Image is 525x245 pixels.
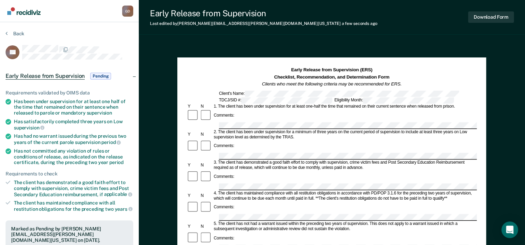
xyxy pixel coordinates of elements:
[14,180,133,197] div: The client has demonstrated a good faith effort to comply with supervision, crime victim fees and...
[6,30,24,37] button: Back
[213,144,235,149] div: Comments:
[200,193,213,198] div: N
[200,104,213,109] div: N
[213,236,235,241] div: Comments:
[274,74,389,80] strong: Checklist, Recommendation, and Determination Form
[109,160,124,165] span: period
[213,174,235,180] div: Comments:
[218,97,333,103] div: TDCJ/SID #:
[200,163,213,168] div: N
[14,148,133,165] div: Has not committed any violation of rules or conditions of release, as indicated on the release ce...
[333,97,455,103] div: Eligibility Month:
[150,21,378,26] div: Last edited by [PERSON_NAME][EMAIL_ADDRESS][PERSON_NAME][DOMAIN_NAME][US_STATE]
[14,133,133,145] div: Has had no warrant issued during the previous two years of the current parole supervision
[87,110,112,116] span: supervision
[213,113,235,118] div: Comments:
[291,67,372,73] strong: Early Release from Supervision (ERS)
[14,119,133,130] div: Has satisfactorily completed three years on Low
[200,132,213,137] div: N
[262,81,402,87] em: Clients who meet the following criteria may be recommended for ERS.
[342,21,378,26] span: a few seconds ago
[6,73,85,80] span: Early Release from Supervision
[115,206,133,212] span: years
[6,171,133,177] div: Requirements to check
[7,7,41,15] img: Recidiviz
[187,163,200,168] div: Y
[468,11,514,23] button: Download Form
[213,104,477,109] div: 1. The client has been under supervision for at least one-half the time that remained on their cu...
[122,6,133,17] button: Profile dropdown button
[90,73,111,80] span: Pending
[213,129,477,140] div: 2. The client has been under supervision for a minimum of three years on the current period of su...
[6,90,133,96] div: Requirements validated by OIMS data
[213,205,235,210] div: Comments:
[150,8,378,18] div: Early Release from Supervision
[187,193,200,198] div: Y
[213,221,477,232] div: 5. The client has not had a warrant issued within the preceding two years of supervision. This do...
[14,99,133,116] div: Has been under supervision for at least one half of the time that remained on their sentence when...
[213,160,477,170] div: 3. The client has demonstrated a good faith effort to comply with supervision, crime victim fees ...
[213,191,477,201] div: 4. The client has maintained compliance with all restitution obligations in accordance with PD/PO...
[122,6,133,17] div: G D
[14,125,44,130] span: supervision
[501,221,518,238] div: Open Intercom Messenger
[101,139,121,145] span: period
[14,200,133,212] div: The client has maintained compliance with all restitution obligations for the preceding two
[104,191,132,197] span: applicable
[11,226,128,243] div: Marked as Pending by [PERSON_NAME][EMAIL_ADDRESS][PERSON_NAME][DOMAIN_NAME][US_STATE] on [DATE].
[187,132,200,137] div: Y
[187,104,200,109] div: Y
[200,224,213,229] div: N
[218,90,460,97] div: Client's Name:
[187,224,200,229] div: Y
